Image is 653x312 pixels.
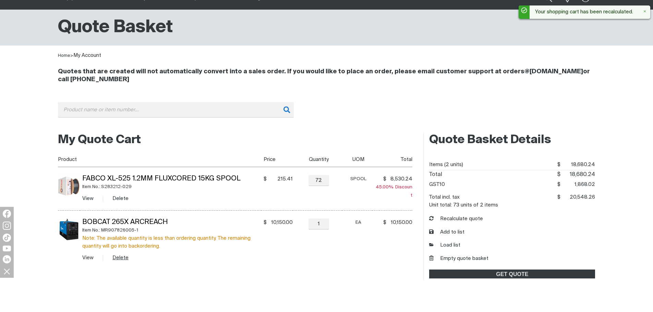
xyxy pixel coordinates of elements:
[58,175,80,197] img: Fabco XL-525 1.2mm Fluxcored 15kg Spool
[560,160,595,170] span: 18,680.24
[58,102,595,128] div: Product or group for quick order
[70,53,73,58] span: >
[82,183,261,191] div: Item No.: S283212-029
[376,185,395,189] span: 45.00%
[524,68,583,75] a: @[DOMAIN_NAME]
[429,170,442,179] dt: Total
[429,179,445,190] dt: GST10
[429,215,483,223] button: Recalculate quote
[560,170,595,179] span: 18,680.24
[3,210,11,218] img: Facebook
[429,241,460,249] a: Load list
[429,160,463,170] dt: Items (2 units)
[429,192,460,202] dt: Total incl. tax
[73,53,101,58] a: My Account
[112,254,129,262] button: Delete Bobcat 265X ArcReach
[58,152,261,167] th: Product
[58,16,173,39] h1: Quote Basket
[560,179,595,190] span: 1,868.02
[264,176,267,183] span: $
[58,133,413,148] h2: My Quote Cart
[82,219,168,226] a: Bobcat 265X ArcReach
[345,175,372,183] div: SPOOL
[58,102,294,117] input: Product name or item number...
[530,5,645,19] div: Your shopping cart has been recalculated.
[58,68,595,84] h4: Quotes that are created will not automatically convert into a sales order. If you would like to p...
[429,133,595,148] h2: Quote Basket Details
[388,176,412,183] span: 8,530.24
[82,234,261,250] div: Note: The available quantity is less than ordering quantity. The remaining quantity will go into ...
[372,152,413,167] th: Total
[269,176,293,183] span: 215.41
[388,219,412,226] span: 10,150.00
[557,195,560,200] span: $
[429,228,464,236] button: Add to list
[342,152,372,167] th: UOM
[269,219,293,226] span: 10,150.00
[429,255,488,263] button: Empty quote basket
[376,185,412,198] span: Discount
[383,219,386,226] span: $
[557,182,560,187] span: $
[429,270,595,278] a: GET QUOTE
[430,270,594,278] span: GET QUOTE
[557,172,560,177] span: $
[3,255,11,263] img: LinkedIn
[58,53,70,58] a: Home
[82,196,94,201] a: View Fabco XL-525 1.2mm Fluxcored 15kg Spool
[3,222,11,230] img: Instagram
[3,234,11,242] img: TikTok
[82,175,241,182] a: Fabco XL-525 1.2mm Fluxcored 15kg Spool
[82,226,261,234] div: Item No.: MR907826005-1
[345,219,372,226] div: EA
[264,219,267,226] span: $
[82,255,94,260] a: View Bobcat 265X ArcReach
[261,152,293,167] th: Price
[383,176,386,183] span: $
[293,152,342,167] th: Quantity
[557,162,560,167] span: $
[112,195,129,202] button: Delete Fabco XL-525 1.2mm Fluxcored 15kg Spool
[429,202,498,208] dt: Unit total: 73 units of 2 items
[1,265,13,277] img: hide socials
[3,246,11,251] img: YouTube
[560,192,595,202] span: 20,548.26
[58,219,80,240] img: Bobcat 265X ArcReach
